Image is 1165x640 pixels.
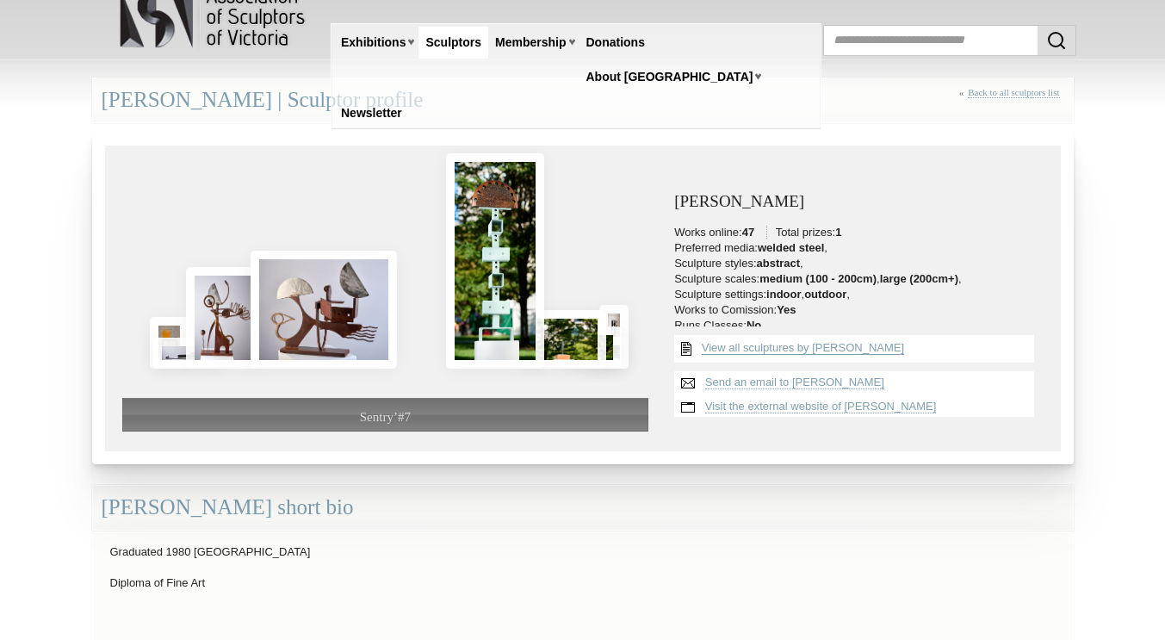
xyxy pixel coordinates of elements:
a: View all sculptures by [PERSON_NAME] [702,341,904,355]
div: [PERSON_NAME] short bio [92,485,1074,531]
p: Diploma of Fine Art [102,572,1064,594]
a: Membership [488,27,573,59]
a: Newsletter [334,97,409,129]
span: Sentry’#7 [360,410,411,424]
li: Runs Classes: [674,319,1043,332]
img: View all {sculptor_name} sculptures list [674,335,698,363]
li: Works to Comission: [674,303,1043,317]
img: Safe Passage’ [251,251,398,369]
p: Graduated 1980 [GEOGRAPHIC_DATA] [102,541,1064,563]
a: Back to all sculptors list [968,87,1059,98]
img: Search [1046,30,1067,51]
h3: [PERSON_NAME] [674,193,1043,211]
strong: outdoor [804,288,846,301]
img: Sentry’#7 [446,153,544,368]
li: Sculpture styles: , [674,257,1043,270]
a: Sculptors [418,27,488,59]
li: Preferred media: , [674,241,1043,255]
a: Send an email to [PERSON_NAME] [705,376,884,389]
strong: welded steel [758,241,824,254]
img: Astral Dreaming [186,267,259,369]
a: About [GEOGRAPHIC_DATA] [579,61,760,93]
a: Donations [579,27,652,59]
strong: Yes [777,303,796,316]
img: # 106 [153,338,220,369]
strong: medium (100 - 200cm) [759,272,877,285]
li: Works online: Total prizes: [674,226,1043,239]
strong: abstract [757,257,801,270]
a: Exhibitions [334,27,412,59]
img: Construction No. 5 [599,305,629,368]
li: Sculpture settings: , , [674,288,1043,301]
img: Bruce Webb [150,317,189,369]
div: « [959,87,1064,117]
strong: No [747,319,761,332]
strong: 1 [835,226,841,239]
strong: large (200cm+) [880,272,958,285]
img: Still Life #2 [522,310,606,369]
img: Visit website [674,395,702,419]
img: Send an email to Bruce Webb [674,371,702,395]
li: Sculpture scales: , , [674,272,1043,286]
div: [PERSON_NAME] | Sculptor profile [92,78,1074,123]
a: Visit the external website of [PERSON_NAME] [705,400,937,413]
strong: indoor [766,288,801,301]
strong: 47 [742,226,754,239]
